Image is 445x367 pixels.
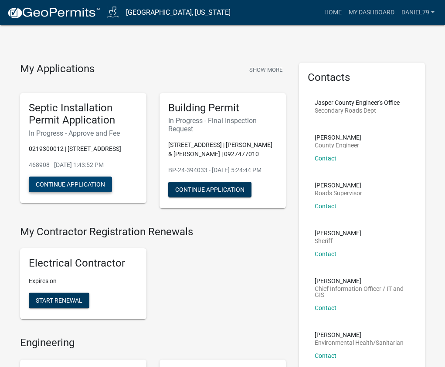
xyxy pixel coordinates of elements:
[168,102,277,114] h5: Building Permit
[29,160,138,170] p: 468908 - [DATE] 1:43:52 PM
[315,278,410,284] p: [PERSON_NAME]
[20,63,95,76] h4: My Applications
[168,166,277,175] p: BP-24-394033 - [DATE] 5:24:44 PM
[315,238,361,244] p: Sheriff
[315,286,410,298] p: Chief Information Officer / IT and GIS
[315,190,362,196] p: Roads Supervisor
[29,293,89,308] button: Start Renewal
[315,100,400,106] p: Jasper County Engineer's Office
[29,102,138,127] h5: Septic Installation Permit Application
[168,182,251,197] button: Continue Application
[36,297,82,304] span: Start Renewal
[315,230,361,236] p: [PERSON_NAME]
[29,144,138,153] p: 0219300012 | [STREET_ADDRESS]
[315,155,336,162] a: Contact
[315,142,361,148] p: County Engineer
[168,140,277,159] p: [STREET_ADDRESS] | [PERSON_NAME] & [PERSON_NAME] | 0927477010
[315,203,336,210] a: Contact
[126,5,231,20] a: [GEOGRAPHIC_DATA], [US_STATE]
[29,257,138,270] h5: Electrical Contractor
[29,129,138,137] h6: In Progress - Approve and Fee
[107,7,119,18] img: Jasper County, Iowa
[315,340,404,346] p: Environmental Health/Sanitarian
[315,107,400,113] p: Secondary Roads Dept
[345,4,398,21] a: My Dashboard
[315,182,362,188] p: [PERSON_NAME]
[168,117,277,133] h6: In Progress - Final Inspection Request
[315,134,361,140] p: [PERSON_NAME]
[315,304,336,311] a: Contact
[29,277,138,286] p: Expires on
[20,337,286,349] h4: Engineering
[315,352,336,359] a: Contact
[29,177,112,192] button: Continue Application
[246,63,286,77] button: Show More
[321,4,345,21] a: Home
[20,226,286,238] h4: My Contractor Registration Renewals
[308,71,417,84] h5: Contacts
[315,250,336,257] a: Contact
[20,226,286,327] wm-registration-list-section: My Contractor Registration Renewals
[398,4,438,21] a: Daniel79
[315,332,404,338] p: [PERSON_NAME]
